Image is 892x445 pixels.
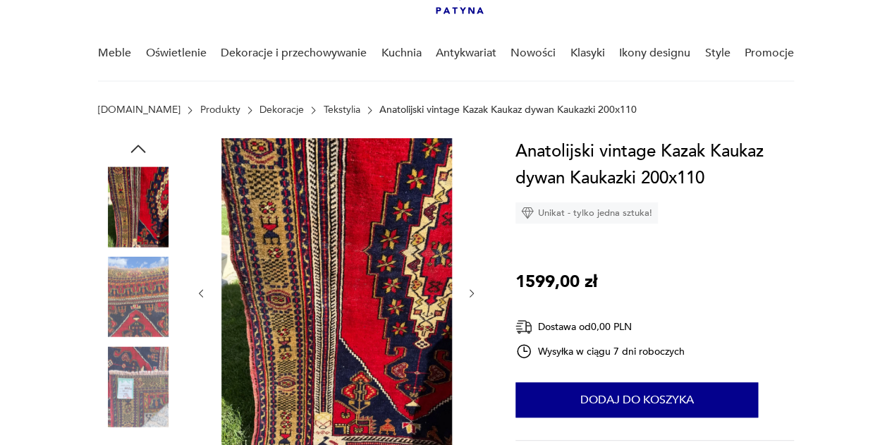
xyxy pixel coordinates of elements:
a: Produkty [200,104,240,116]
a: Promocje [745,26,794,80]
a: Antykwariat [436,26,496,80]
div: Unikat - tylko jedna sztuka! [515,202,658,224]
img: Ikona diamentu [521,207,534,219]
a: Dekoracje [259,104,304,116]
a: Kuchnia [381,26,421,80]
a: Nowości [511,26,556,80]
div: Dostawa od 0,00 PLN [515,318,685,336]
a: Style [704,26,730,80]
img: Zdjęcie produktu Anatolijski vintage Kazak Kaukaz dywan Kaukazki 200x110 [98,166,178,247]
a: Oświetlenie [146,26,207,80]
p: Anatolijski vintage Kazak Kaukaz dywan Kaukazki 200x110 [379,104,637,116]
h1: Anatolijski vintage Kazak Kaukaz dywan Kaukazki 200x110 [515,138,794,192]
a: Tekstylia [324,104,360,116]
img: Zdjęcie produktu Anatolijski vintage Kazak Kaukaz dywan Kaukazki 200x110 [98,346,178,427]
a: [DOMAIN_NAME] [98,104,181,116]
img: Zdjęcie produktu Anatolijski vintage Kazak Kaukaz dywan Kaukazki 200x110 [98,257,178,337]
div: Wysyłka w ciągu 7 dni roboczych [515,343,685,360]
a: Meble [98,26,131,80]
a: Ikony designu [619,26,690,80]
a: Klasyki [570,26,605,80]
a: Dekoracje i przechowywanie [221,26,367,80]
p: 1599,00 zł [515,269,597,295]
img: Ikona dostawy [515,318,532,336]
button: Dodaj do koszyka [515,382,758,417]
